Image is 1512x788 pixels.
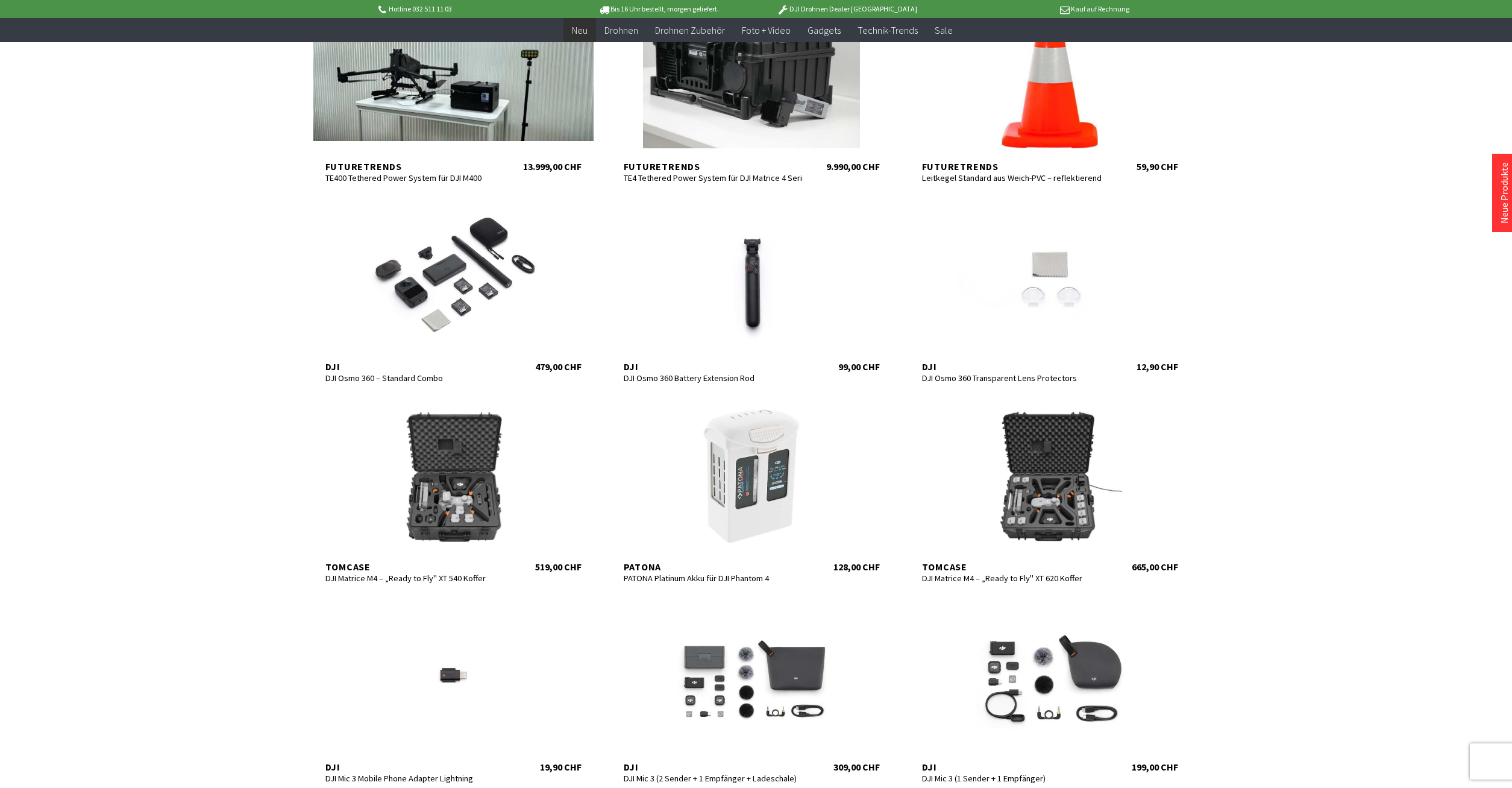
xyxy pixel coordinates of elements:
[325,373,505,383] div: DJI Osmo 360 – Standard Combo
[941,2,1129,16] p: Kauf auf Rechnung
[926,18,961,43] a: Sale
[849,18,926,43] a: Technik-Trends
[910,404,1190,573] a: TomCase DJI Matrice M4 – „Ready to Fly" XT 620 Koffer 665,00 CHF
[624,172,803,183] div: TE4 Tethered Power System für DJI Matrice 4 Serie
[647,18,733,43] a: Drohnen Zubehör
[325,773,505,784] div: DJI Mic 3 Mobile Phone Adapter Lightning
[540,761,582,773] div: 19,90 CHF
[596,18,647,43] a: Drohnen
[624,160,803,172] div: Futuretrends
[535,561,582,573] div: 519,00 CHF
[922,172,1102,183] div: Leitkegel Standard aus Weich-PVC – reflektierend
[1498,162,1510,224] a: Neue Produkte
[612,604,892,773] a: DJI DJI Mic 3 (2 Sender + 1 Empfänger + Ladeschale) 309,00 CHF
[833,761,880,773] div: 309,00 CHF
[1132,761,1178,773] div: 199,00 CHF
[1137,361,1178,373] div: 12,90 CHF
[377,2,565,16] p: Hotline 032 511 11 03
[922,773,1102,784] div: DJI Mic 3 (1 Sender + 1 Empfänger)
[313,604,594,773] a: DJI DJI Mic 3 Mobile Phone Adapter Lightning 19,90 CHF
[910,204,1190,373] a: DJI DJI Osmo 360 Transparent Lens Protectors 12,90 CHF
[922,373,1102,383] div: DJI Osmo 360 Transparent Lens Protectors
[624,361,803,373] div: DJI
[922,561,1102,573] div: TomCase
[325,361,505,373] div: DJI
[753,2,941,16] p: DJI Drohnen Dealer [GEOGRAPHIC_DATA]
[799,18,849,43] a: Gadgets
[826,160,880,172] div: 9.990,00 CHF
[742,24,791,36] span: Foto + Video
[655,24,725,36] span: Drohnen Zubehör
[808,24,841,36] span: Gadgets
[612,404,892,573] a: Patona PATONA Platinum Akku für DJI Phantom 4 128,00 CHF
[922,573,1102,584] div: DJI Matrice M4 – „Ready to Fly" XT 620 Koffer
[858,24,918,36] span: Technik-Trends
[833,561,880,573] div: 128,00 CHF
[910,604,1190,773] a: DJI DJI Mic 3 (1 Sender + 1 Empfänger) 199,00 CHF
[838,361,880,373] div: 99,00 CHF
[612,204,892,373] a: DJI DJI Osmo 360 Battery Extension Rod 99,00 CHF
[313,204,594,373] a: DJI DJI Osmo 360 – Standard Combo 479,00 CHF
[325,761,505,773] div: DJI
[325,160,505,172] div: Futuretrends
[624,761,803,773] div: DJI
[572,24,588,36] span: Neu
[563,18,596,43] a: Neu
[313,404,594,573] a: TomCase DJI Matrice M4 – „Ready to Fly" XT 540 Koffer 519,00 CHF
[313,4,594,172] a: Futuretrends TE400 Tethered Power System für DJI M400 13.999,00 CHF
[325,172,505,183] div: TE400 Tethered Power System für DJI M400
[935,24,953,36] span: Sale
[523,160,582,172] div: 13.999,00 CHF
[922,361,1102,373] div: DJI
[624,773,803,784] div: DJI Mic 3 (2 Sender + 1 Empfänger + Ladeschale)
[624,573,803,584] div: PATONA Platinum Akku für DJI Phantom 4
[733,18,799,43] a: Foto + Video
[612,4,892,172] a: Futuretrends TE4 Tethered Power System für DJI Matrice 4 Serie 9.990,00 CHF
[565,2,753,16] p: Bis 16 Uhr bestellt, morgen geliefert.
[325,561,505,573] div: TomCase
[624,561,803,573] div: Patona
[604,24,638,36] span: Drohnen
[910,4,1190,172] a: Futuretrends Leitkegel Standard aus Weich-PVC – reflektierend 59,90 CHF
[624,373,803,383] div: DJI Osmo 360 Battery Extension Rod
[1132,561,1178,573] div: 665,00 CHF
[1137,160,1178,172] div: 59,90 CHF
[325,573,505,584] div: DJI Matrice M4 – „Ready to Fly" XT 540 Koffer
[922,761,1102,773] div: DJI
[922,160,1102,172] div: Futuretrends
[535,361,582,373] div: 479,00 CHF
